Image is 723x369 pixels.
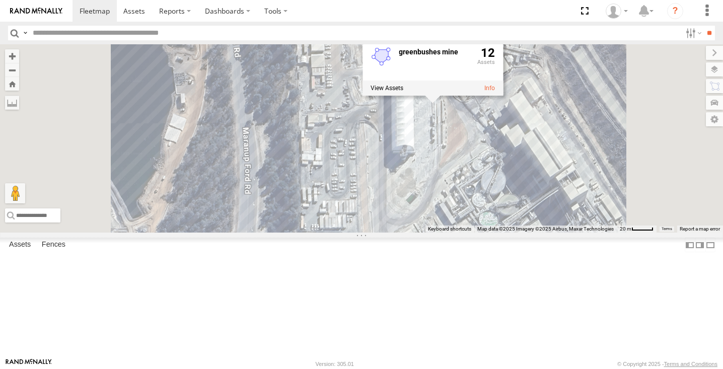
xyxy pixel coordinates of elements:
[5,49,19,63] button: Zoom in
[5,63,19,77] button: Zoom out
[705,238,715,252] label: Hide Summary Table
[477,226,614,232] span: Map data ©2025 Imagery ©2025 Airbus, Maxar Technologies
[4,238,36,252] label: Assets
[477,46,495,79] div: 12
[5,96,19,110] label: Measure
[37,238,70,252] label: Fences
[682,26,703,40] label: Search Filter Options
[399,48,469,56] div: Fence Name - greenbushes mine
[662,227,672,231] a: Terms
[706,112,723,126] label: Map Settings
[664,361,717,367] a: Terms and Conditions
[620,226,631,232] span: 20 m
[695,238,705,252] label: Dock Summary Table to the Right
[484,85,495,92] a: View fence details
[6,359,52,369] a: Visit our Website
[21,26,29,40] label: Search Query
[5,77,19,91] button: Zoom Home
[371,85,403,92] label: View assets associated with this fence
[316,361,354,367] div: Version: 305.01
[617,361,717,367] div: © Copyright 2025 -
[685,238,695,252] label: Dock Summary Table to the Left
[680,226,720,232] a: Report a map error
[5,183,25,203] button: Drag Pegman onto the map to open Street View
[428,226,471,233] button: Keyboard shortcuts
[617,226,657,233] button: Map scale: 20 m per 40 pixels
[10,8,62,15] img: rand-logo.svg
[602,4,631,19] div: Cody Roberts
[667,3,683,19] i: ?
